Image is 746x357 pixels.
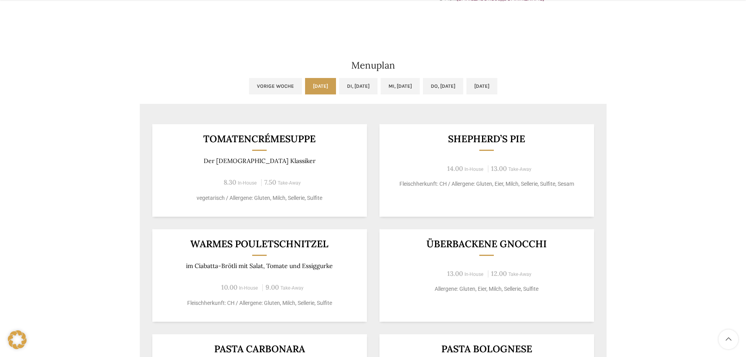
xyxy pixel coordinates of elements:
h3: Pasta Carbonara [162,344,357,354]
p: im Ciabatta-Brötli mit Salat, Tomate und Essiggurke [162,262,357,270]
a: Vorige Woche [249,78,302,94]
a: [DATE] [466,78,497,94]
h3: Überbackene Gnocchi [389,239,584,249]
span: In-House [239,285,258,291]
a: [DATE] [305,78,336,94]
a: Di, [DATE] [339,78,378,94]
a: Do, [DATE] [423,78,463,94]
span: Take-Away [508,272,531,277]
span: Take-Away [278,180,301,186]
span: In-House [238,180,257,186]
h3: Pasta Bolognese [389,344,584,354]
span: 10.00 [221,283,237,292]
span: 14.00 [447,164,463,173]
p: Fleischherkunft: CH / Allergene: Gluten, Eier, Milch, Sellerie, Sulfite, Sesam [389,180,584,188]
span: Take-Away [508,167,531,172]
span: In-House [464,272,484,277]
span: 7.50 [264,178,276,187]
span: 13.00 [447,269,463,278]
a: Scroll to top button [719,330,738,349]
h3: Warmes Pouletschnitzel [162,239,357,249]
span: In-House [464,167,484,172]
span: 9.00 [266,283,279,292]
h2: Menuplan [140,61,607,70]
span: 12.00 [491,269,507,278]
p: Allergene: Gluten, Eier, Milch, Sellerie, Sulfite [389,285,584,293]
p: Fleischherkunft: CH / Allergene: Gluten, Milch, Sellerie, Sulfite [162,299,357,307]
h3: Shepherd’s Pie [389,134,584,144]
span: Take-Away [280,285,303,291]
p: vegetarisch / Allergene: Gluten, Milch, Sellerie, Sulfite [162,194,357,202]
span: 13.00 [491,164,507,173]
a: Mi, [DATE] [381,78,420,94]
span: 8.30 [224,178,236,187]
h3: Tomatencrémesuppe [162,134,357,144]
p: Der [DEMOGRAPHIC_DATA] Klassiker [162,157,357,165]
